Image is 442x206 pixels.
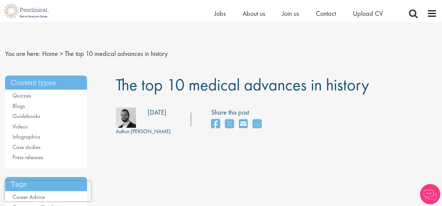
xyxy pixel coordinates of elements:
h3: Tags [5,177,87,192]
a: share on facebook [211,117,220,131]
a: share on twitter [225,117,234,131]
a: Quizzes [12,92,31,99]
span: > [60,49,63,58]
a: Guidebooks [12,112,40,120]
a: share on email [239,117,248,131]
a: Contact [316,9,336,18]
a: Upload CV [353,9,383,18]
a: Join us [282,9,299,18]
a: share on whats app [253,117,261,131]
div: [PERSON_NAME] [116,128,171,136]
a: Blogs [12,102,25,110]
a: Infographics [12,133,40,140]
span: You are here: [5,49,40,58]
span: The top 10 medical advances in history [116,74,369,95]
h3: Content types [5,76,87,90]
iframe: reCAPTCHA [5,181,91,201]
div: [DATE] [148,108,166,117]
a: Jobs [214,9,226,18]
a: Videos [12,123,28,130]
span: Author: [116,128,131,135]
img: 76d2c18e-6ce3-4617-eefd-08d5a473185b [116,108,136,128]
a: breadcrumb link [42,49,58,58]
span: The top 10 medical advances in history [65,49,168,58]
img: Chatbot [420,184,440,204]
label: Share this post [211,108,265,117]
a: About us [243,9,265,18]
a: Press releases [12,153,43,161]
a: Case studies [12,143,40,151]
